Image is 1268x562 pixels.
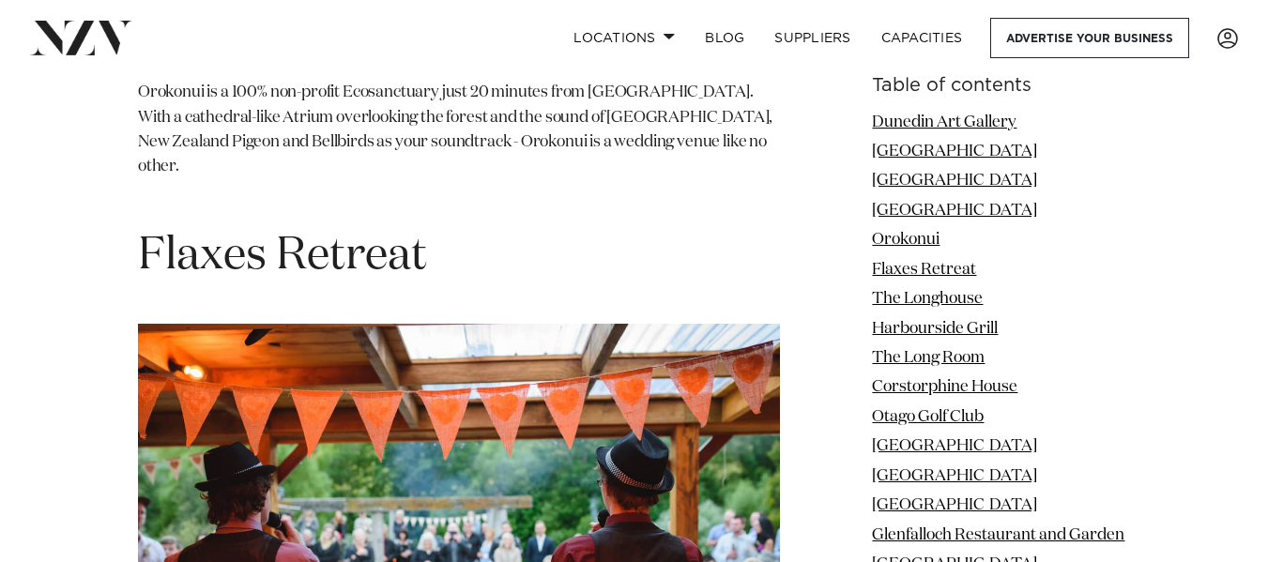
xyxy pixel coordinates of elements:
[872,292,983,308] a: The Longhouse
[872,321,998,337] a: Harbourside Grill
[759,18,865,58] a: SUPPLIERS
[558,18,690,58] a: Locations
[872,262,976,278] a: Flaxes Retreat
[872,439,1037,455] a: [GEOGRAPHIC_DATA]
[138,81,780,205] p: Orokonui is a 100% non-profit Ecosanctuary just 20 minutes from [GEOGRAPHIC_DATA]. With a cathedr...
[872,233,940,249] a: Orokonui
[872,527,1124,543] a: Glenfalloch Restaurant and Garden
[30,21,132,54] img: nzv-logo.png
[138,227,780,286] h1: Flaxes Retreat
[866,18,978,58] a: Capacities
[872,144,1037,159] a: [GEOGRAPHIC_DATA]
[872,380,1017,396] a: Corstorphine House
[872,498,1037,514] a: [GEOGRAPHIC_DATA]
[872,203,1037,219] a: [GEOGRAPHIC_DATA]
[872,114,1016,130] a: Dunedin Art Gallery
[990,18,1189,58] a: Advertise your business
[690,18,759,58] a: BLOG
[872,76,1130,96] h6: Table of contents
[872,174,1037,190] a: [GEOGRAPHIC_DATA]
[872,409,984,425] a: Otago Golf Club
[872,468,1037,484] a: [GEOGRAPHIC_DATA]
[872,351,985,367] a: The Long Room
